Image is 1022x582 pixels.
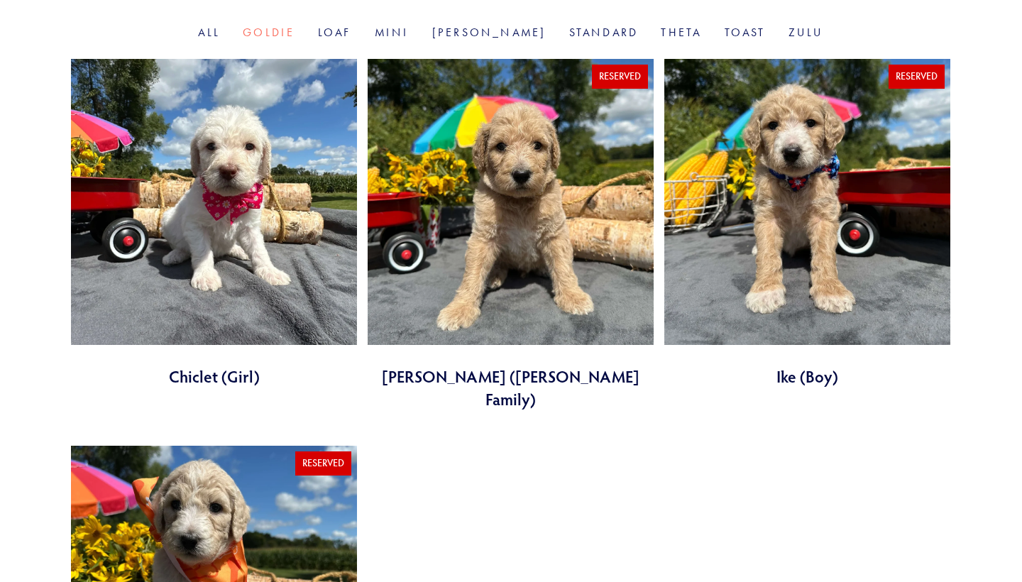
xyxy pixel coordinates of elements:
[661,26,701,39] a: Theta
[318,26,352,39] a: Loaf
[432,26,546,39] a: [PERSON_NAME]
[198,26,220,39] a: All
[789,26,824,39] a: Zulu
[725,26,766,39] a: Toast
[375,26,410,39] a: Mini
[569,26,639,39] a: Standard
[243,26,295,39] a: Goldie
